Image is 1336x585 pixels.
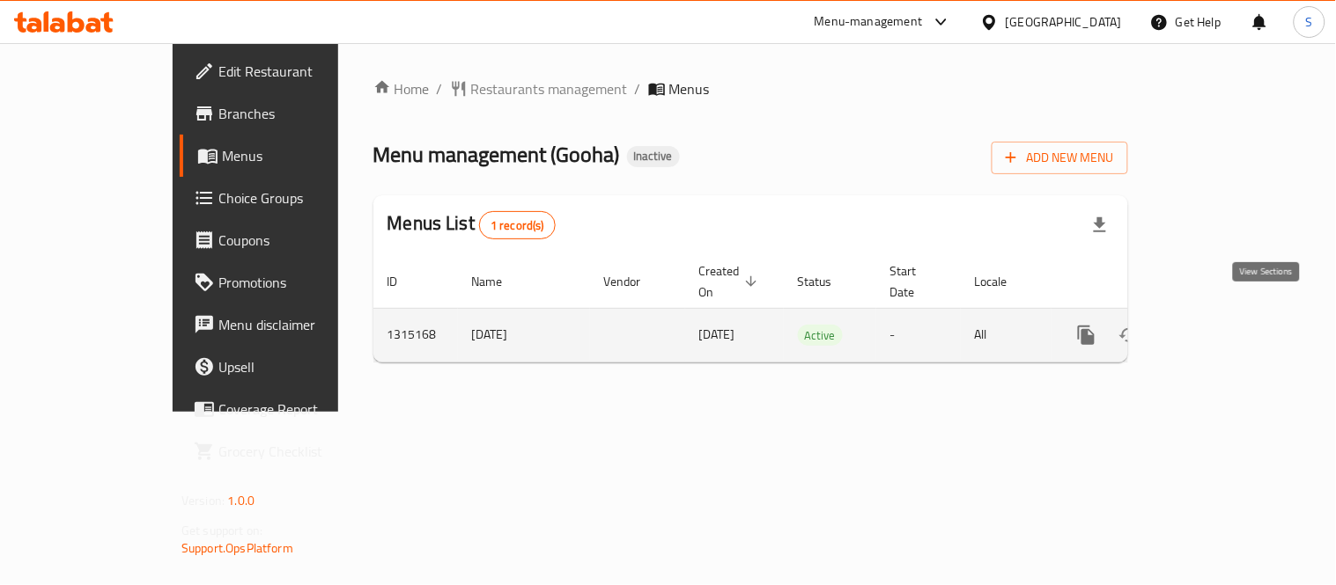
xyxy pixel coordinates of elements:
span: Name [472,271,526,292]
a: Support.OpsPlatform [181,537,293,559]
a: Coverage Report [180,388,395,430]
span: Menu management ( Gooha ) [373,135,620,174]
table: enhanced table [373,255,1249,362]
td: [DATE] [458,308,590,362]
span: Upsell [218,356,381,377]
span: Coupons [218,230,381,251]
span: S [1306,12,1313,32]
a: Promotions [180,261,395,303]
nav: breadcrumb [373,78,1128,99]
li: / [437,78,443,99]
div: [GEOGRAPHIC_DATA] [1006,12,1122,32]
span: Edit Restaurant [218,61,381,82]
a: Coupons [180,219,395,261]
span: Promotions [218,272,381,293]
div: Export file [1079,204,1121,246]
span: Restaurants management [471,78,628,99]
span: Version: [181,489,225,512]
span: Add New Menu [1006,147,1114,169]
span: Start Date [890,260,940,303]
a: Upsell [180,346,395,388]
h2: Menus List [388,210,556,239]
span: Locale [975,271,1030,292]
span: [DATE] [699,323,735,346]
span: 1 record(s) [480,217,555,234]
div: Menu-management [815,11,923,33]
button: more [1066,314,1108,356]
td: - [876,308,961,362]
span: Active [798,325,843,346]
span: Menus [222,145,381,166]
div: Total records count [479,211,556,239]
a: Choice Groups [180,177,395,219]
span: Created On [699,260,763,303]
span: ID [388,271,421,292]
a: Grocery Checklist [180,430,395,472]
span: Inactive [627,149,680,164]
span: 1.0.0 [227,489,255,512]
a: Branches [180,92,395,135]
span: Menus [669,78,710,99]
span: Get support on: [181,519,262,542]
a: Menu disclaimer [180,303,395,346]
li: / [635,78,641,99]
th: Actions [1052,255,1249,309]
span: Grocery Checklist [218,441,381,462]
button: Add New Menu [992,142,1128,174]
td: All [961,308,1052,362]
a: Restaurants management [450,78,628,99]
span: Branches [218,103,381,124]
span: Choice Groups [218,187,381,208]
span: Coverage Report [218,399,381,420]
span: Menu disclaimer [218,314,381,335]
span: Vendor [604,271,664,292]
div: Active [798,325,843,346]
a: Home [373,78,430,99]
span: Status [798,271,855,292]
a: Menus [180,135,395,177]
a: Edit Restaurant [180,50,395,92]
td: 1315168 [373,308,458,362]
div: Inactive [627,146,680,167]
